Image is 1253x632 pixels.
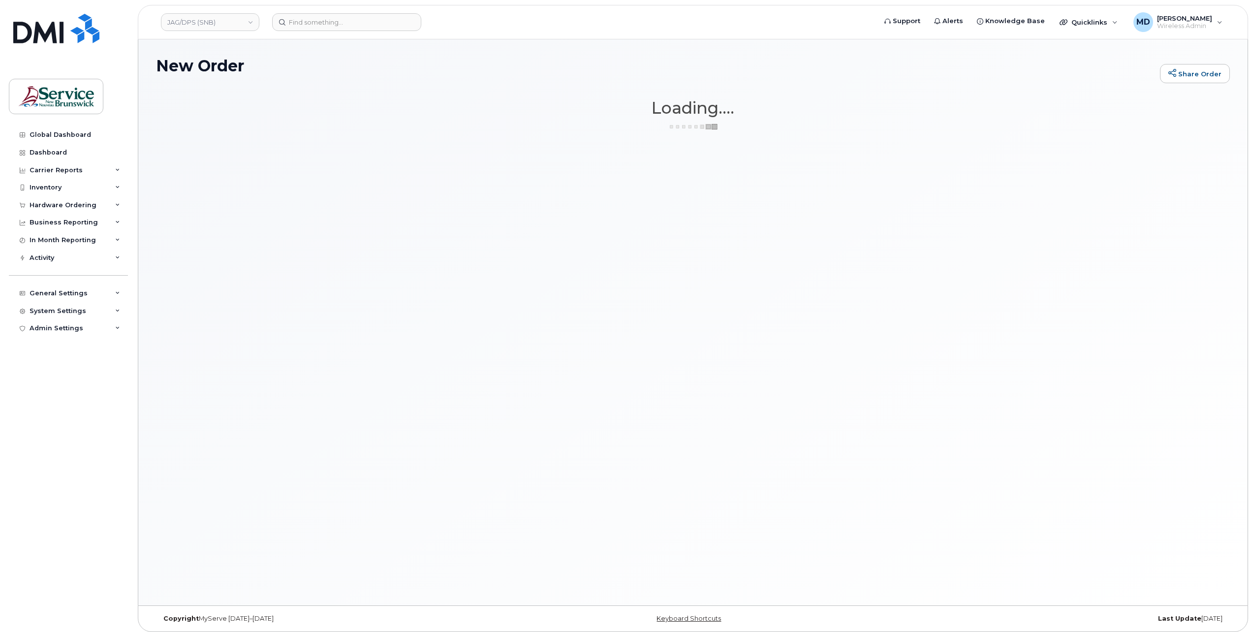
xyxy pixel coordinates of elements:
[1160,64,1230,84] a: Share Order
[156,615,514,623] div: MyServe [DATE]–[DATE]
[156,99,1230,117] h1: Loading....
[156,57,1155,74] h1: New Order
[163,615,199,622] strong: Copyright
[668,123,718,130] img: ajax-loader-3a6953c30dc77f0bf724df975f13086db4f4c1262e45940f03d1251963f1bf2e.gif
[1158,615,1201,622] strong: Last Update
[657,615,721,622] a: Keyboard Shortcuts
[872,615,1230,623] div: [DATE]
